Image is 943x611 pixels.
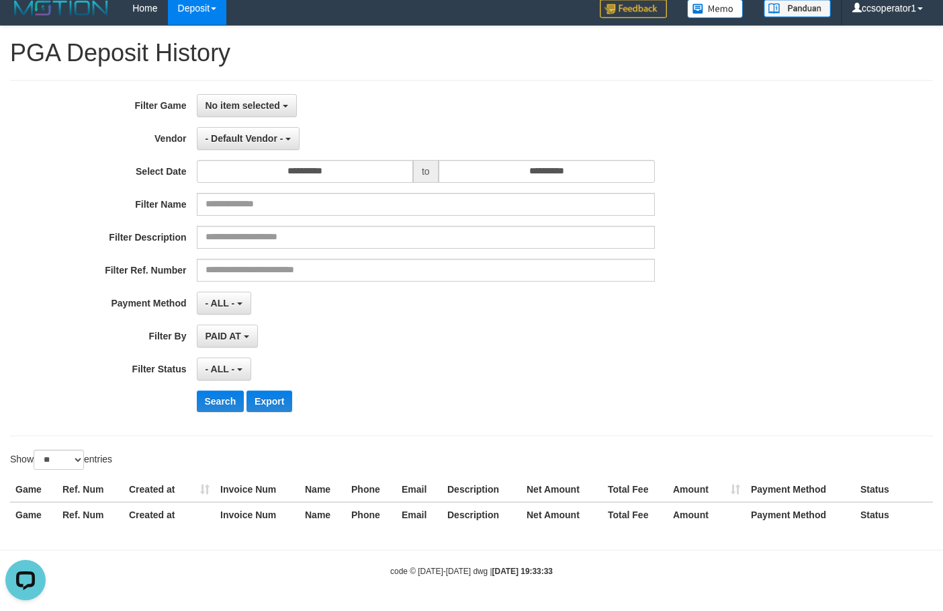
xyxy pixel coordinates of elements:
th: Description [442,502,521,527]
span: - ALL - [206,298,235,309]
th: Invoice Num [215,502,300,527]
th: Description [442,477,521,502]
small: code © [DATE]-[DATE] dwg | [390,567,553,576]
th: Net Amount [521,477,602,502]
th: Phone [346,477,396,502]
h1: PGA Deposit History [10,40,933,67]
button: - ALL - [197,358,251,380]
th: Amount [668,502,746,527]
label: Show entries [10,450,112,470]
span: No item selected [206,100,280,111]
th: Created at [124,477,215,502]
th: Name [300,477,346,502]
button: Export [246,391,292,412]
th: Invoice Num [215,477,300,502]
th: Payment Method [746,477,855,502]
th: Email [396,477,442,502]
button: No item selected [197,94,297,117]
th: Ref. Num [57,477,124,502]
button: PAID AT [197,325,258,348]
select: Showentries [34,450,84,470]
button: - Default Vendor - [197,127,300,150]
strong: [DATE] 19:33:33 [492,567,553,576]
button: Open LiveChat chat widget [5,5,46,46]
th: Phone [346,502,396,527]
span: - Default Vendor - [206,133,283,144]
th: Amount [668,477,746,502]
th: Total Fee [602,477,668,502]
th: Total Fee [602,502,668,527]
th: Payment Method [746,502,855,527]
th: Email [396,502,442,527]
th: Status [855,502,933,527]
button: Search [197,391,244,412]
th: Status [855,477,933,502]
th: Ref. Num [57,502,124,527]
th: Net Amount [521,502,602,527]
th: Game [10,477,57,502]
span: - ALL - [206,364,235,374]
th: Game [10,502,57,527]
th: Name [300,502,346,527]
th: Created at [124,502,215,527]
button: - ALL - [197,292,251,315]
span: to [413,160,439,183]
span: PAID AT [206,331,241,341]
